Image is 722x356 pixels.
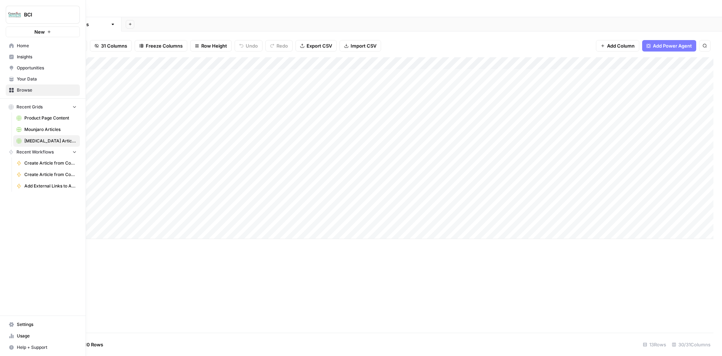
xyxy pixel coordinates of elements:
[6,40,80,52] a: Home
[351,42,376,49] span: Import CSV
[74,341,103,348] span: Add 10 Rows
[6,26,80,37] button: New
[24,11,67,18] span: BCI
[17,321,77,328] span: Settings
[24,160,77,166] span: Create Article from Content Brief - [MEDICAL_DATA]
[276,42,288,49] span: Redo
[24,138,77,144] span: [MEDICAL_DATA] Articles
[235,40,263,52] button: Undo
[135,40,187,52] button: Freeze Columns
[24,171,77,178] span: Create Article from Content Brief - [PERSON_NAME]
[90,40,132,52] button: 31 Columns
[6,51,80,63] a: Insights
[146,42,183,49] span: Freeze Columns
[607,42,635,49] span: Add Column
[6,6,80,24] button: Workspace: BCI
[17,54,77,60] span: Insights
[17,43,77,49] span: Home
[6,147,80,157] button: Recent Workflows
[101,42,127,49] span: 31 Columns
[640,339,669,350] div: 13 Rows
[13,112,80,124] a: Product Page Content
[34,28,45,35] span: New
[642,40,696,52] button: Add Power Agent
[17,344,77,351] span: Help + Support
[13,169,80,180] a: Create Article from Content Brief - [PERSON_NAME]
[13,124,80,135] a: Mounjaro Articles
[24,126,77,133] span: Mounjaro Articles
[653,42,692,49] span: Add Power Agent
[13,135,80,147] a: [MEDICAL_DATA] Articles
[17,333,77,339] span: Usage
[307,42,332,49] span: Export CSV
[190,40,232,52] button: Row Height
[6,319,80,330] a: Settings
[340,40,381,52] button: Import CSV
[17,76,77,82] span: Your Data
[201,42,227,49] span: Row Height
[24,115,77,121] span: Product Page Content
[13,157,80,169] a: Create Article from Content Brief - [MEDICAL_DATA]
[596,40,639,52] button: Add Column
[6,73,80,85] a: Your Data
[6,330,80,342] a: Usage
[6,84,80,96] a: Browse
[24,183,77,189] span: Add External Links to Article
[8,8,21,21] img: BCI Logo
[246,42,258,49] span: Undo
[6,62,80,74] a: Opportunities
[6,342,80,353] button: Help + Support
[17,87,77,93] span: Browse
[265,40,293,52] button: Redo
[17,65,77,71] span: Opportunities
[16,149,54,155] span: Recent Workflows
[16,104,43,110] span: Recent Grids
[295,40,337,52] button: Export CSV
[669,339,713,350] div: 30/31 Columns
[6,102,80,112] button: Recent Grids
[13,180,80,192] a: Add External Links to Article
